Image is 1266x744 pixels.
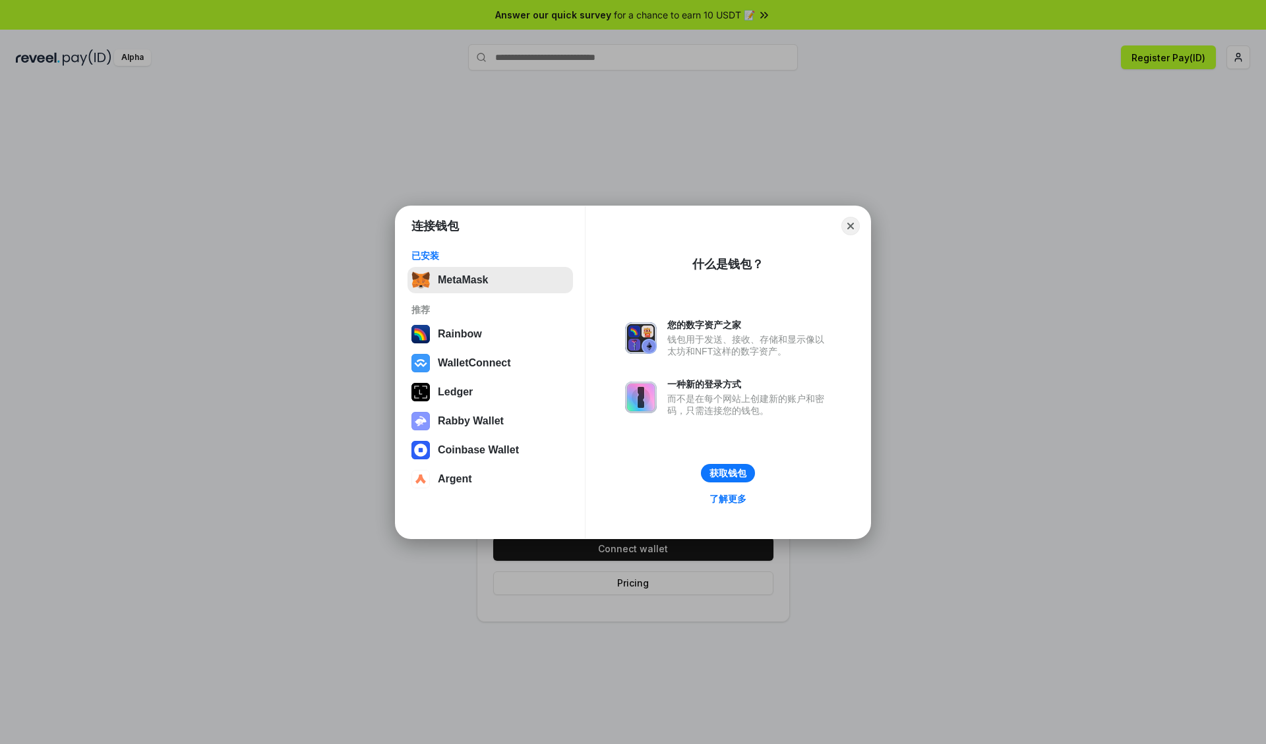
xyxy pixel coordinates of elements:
[407,437,573,463] button: Coinbase Wallet
[407,466,573,492] button: Argent
[841,217,860,235] button: Close
[709,493,746,505] div: 了解更多
[701,464,755,482] button: 获取钱包
[407,408,573,434] button: Rabby Wallet
[411,325,430,343] img: svg+xml,%3Csvg%20width%3D%22120%22%20height%3D%22120%22%20viewBox%3D%220%200%20120%20120%22%20fil...
[625,322,657,354] img: svg+xml,%3Csvg%20xmlns%3D%22http%3A%2F%2Fwww.w3.org%2F2000%2Fsvg%22%20fill%3D%22none%22%20viewBox...
[411,271,430,289] img: svg+xml,%3Csvg%20fill%3D%22none%22%20height%3D%2233%22%20viewBox%3D%220%200%2035%2033%22%20width%...
[667,378,831,390] div: 一种新的登录方式
[692,256,764,272] div: 什么是钱包？
[709,467,746,479] div: 获取钱包
[438,357,511,369] div: WalletConnect
[438,415,504,427] div: Rabby Wallet
[438,473,472,485] div: Argent
[407,350,573,376] button: WalletConnect
[407,321,573,347] button: Rainbow
[625,382,657,413] img: svg+xml,%3Csvg%20xmlns%3D%22http%3A%2F%2Fwww.w3.org%2F2000%2Fsvg%22%20fill%3D%22none%22%20viewBox...
[438,328,482,340] div: Rainbow
[411,412,430,430] img: svg+xml,%3Csvg%20xmlns%3D%22http%3A%2F%2Fwww.w3.org%2F2000%2Fsvg%22%20fill%3D%22none%22%20viewBox...
[411,354,430,372] img: svg+xml,%3Csvg%20width%3D%2228%22%20height%3D%2228%22%20viewBox%3D%220%200%2028%2028%22%20fill%3D...
[411,470,430,488] img: svg+xml,%3Csvg%20width%3D%2228%22%20height%3D%2228%22%20viewBox%3D%220%200%2028%2028%22%20fill%3D...
[411,441,430,459] img: svg+xml,%3Csvg%20width%3D%2228%22%20height%3D%2228%22%20viewBox%3D%220%200%2028%2028%22%20fill%3D...
[438,444,519,456] div: Coinbase Wallet
[411,383,430,401] img: svg+xml,%3Csvg%20xmlns%3D%22http%3A%2F%2Fwww.w3.org%2F2000%2Fsvg%22%20width%3D%2228%22%20height%3...
[411,304,569,316] div: 推荐
[411,218,459,234] h1: 连接钱包
[438,274,488,286] div: MetaMask
[411,250,569,262] div: 已安装
[667,393,831,416] div: 而不是在每个网站上创建新的账户和密码，只需连接您的钱包。
[702,490,754,507] a: 了解更多
[667,319,831,331] div: 您的数字资产之家
[407,267,573,293] button: MetaMask
[667,333,831,357] div: 钱包用于发送、接收、存储和显示像以太坊和NFT这样的数字资产。
[407,379,573,405] button: Ledger
[438,386,473,398] div: Ledger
